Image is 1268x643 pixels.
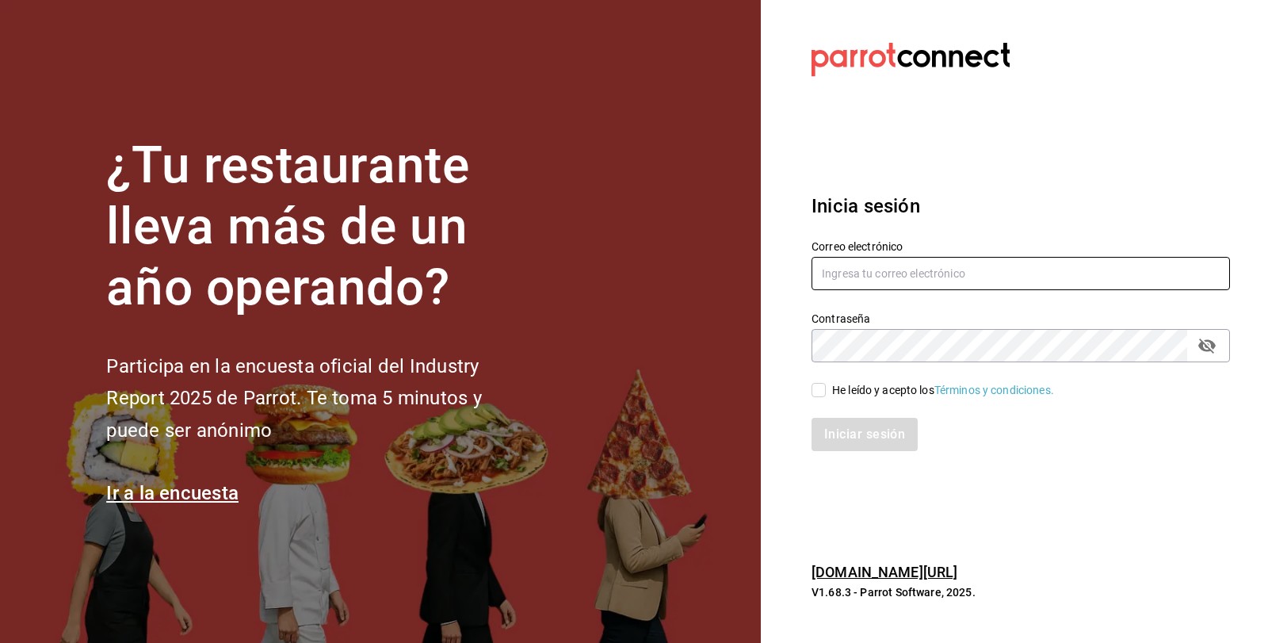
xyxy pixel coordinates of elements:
h3: Inicia sesión [812,192,1230,220]
p: V1.68.3 - Parrot Software, 2025. [812,584,1230,600]
h1: ¿Tu restaurante lleva más de un año operando? [106,136,534,318]
button: passwordField [1194,332,1220,359]
a: [DOMAIN_NAME][URL] [812,564,957,580]
a: Ir a la encuesta [106,482,239,504]
input: Ingresa tu correo electrónico [812,257,1230,290]
label: Contraseña [812,313,1230,324]
h2: Participa en la encuesta oficial del Industry Report 2025 de Parrot. Te toma 5 minutos y puede se... [106,350,534,447]
div: He leído y acepto los [832,382,1054,399]
a: Términos y condiciones. [934,384,1054,396]
label: Correo electrónico [812,241,1230,252]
